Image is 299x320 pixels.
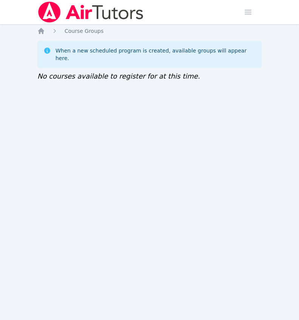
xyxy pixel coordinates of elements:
[65,27,103,35] a: Course Groups
[37,2,144,23] img: Air Tutors
[65,28,103,34] span: Course Groups
[37,27,262,35] nav: Breadcrumb
[37,72,200,80] span: No courses available to register for at this time.
[55,47,256,62] div: When a new scheduled program is created, available groups will appear here.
